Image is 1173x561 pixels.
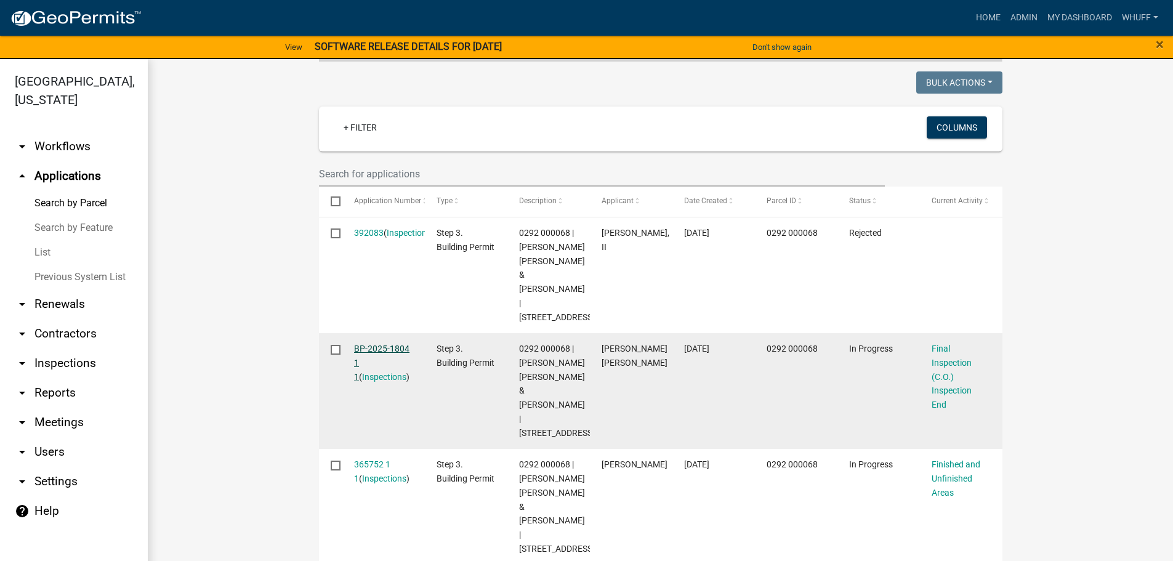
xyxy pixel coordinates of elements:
span: 0292 000068 [767,344,818,353]
datatable-header-cell: Date Created [672,187,755,216]
i: arrow_drop_down [15,326,30,341]
a: Finished and Unfinished Areas [932,459,980,498]
a: My Dashboard [1042,6,1117,30]
a: 392083 [354,228,384,238]
a: 365752 1 1 [354,459,390,483]
a: Inspections [362,474,406,483]
button: Don't show again [748,37,816,57]
a: BP-2025-1804 1 1 [354,344,409,382]
span: Step 3. Building Permit [437,344,494,368]
strong: SOFTWARE RELEASE DETAILS FOR [DATE] [315,41,502,52]
a: View [280,37,307,57]
span: Current Activity [932,196,983,205]
datatable-header-cell: Applicant [590,187,672,216]
span: DIANNE AMY STEWART [602,344,667,368]
a: End [932,400,946,410]
span: 03/20/2025 [684,228,709,238]
a: Home [971,6,1006,30]
span: Description [519,196,557,205]
span: Application Number [354,196,421,205]
span: Type [437,196,453,205]
i: arrow_drop_down [15,356,30,371]
span: Rejected [849,228,882,238]
a: Inspections [387,228,431,238]
a: whuff [1117,6,1163,30]
span: Step 3. Building Permit [437,459,494,483]
a: + Filter [334,116,387,139]
datatable-header-cell: Description [507,187,590,216]
datatable-header-cell: Select [319,187,342,216]
a: Final Inspection (C.O.) Inspection [932,344,972,395]
i: arrow_drop_down [15,415,30,430]
span: 0292 000068 | HENDRIX MARCUS JAMES & SHERRY ELAINE | 104 SILVER LEAF DR [519,228,595,322]
span: Step 3. Building Permit [437,228,494,252]
span: charles aaron [602,459,667,469]
i: arrow_drop_up [15,169,30,184]
datatable-header-cell: Type [425,187,507,216]
a: Admin [1006,6,1042,30]
button: Close [1156,37,1164,52]
span: × [1156,36,1164,53]
i: arrow_drop_down [15,474,30,489]
div: ( ) [354,226,413,240]
button: Columns [927,116,987,139]
i: arrow_drop_down [15,297,30,312]
span: 01/17/2025 [684,459,709,469]
input: Search for applications [319,161,885,187]
i: help [15,504,30,519]
div: ( ) [354,342,413,384]
datatable-header-cell: Current Activity [920,187,1002,216]
span: Date Created [684,196,727,205]
i: arrow_drop_down [15,139,30,154]
datatable-header-cell: Parcel ID [755,187,837,216]
span: In Progress [849,344,893,353]
datatable-header-cell: Status [837,187,920,216]
i: arrow_drop_down [15,385,30,400]
button: Bulk Actions [916,71,1002,94]
a: Inspections [362,372,406,382]
datatable-header-cell: Application Number [342,187,425,216]
span: In Progress [849,459,893,469]
i: arrow_drop_down [15,445,30,459]
span: Applicant [602,196,634,205]
span: 02/24/2025 [684,344,709,353]
span: 0292 000068 [767,228,818,238]
div: ( ) [354,458,413,486]
span: 0292 000068 [767,459,818,469]
span: Status [849,196,871,205]
span: 0292 000068 | HENDRIX MARCUS JAMES & SHERRY ELAINE | 104 SILVER LEAF DR [519,459,595,554]
span: Charles Patterson, II [602,228,669,252]
span: 0292 000068 | HENDRIX MARCUS JAMES & SHERRY ELAINE | 104 SILVER LEAF DR [519,344,595,438]
span: Parcel ID [767,196,796,205]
